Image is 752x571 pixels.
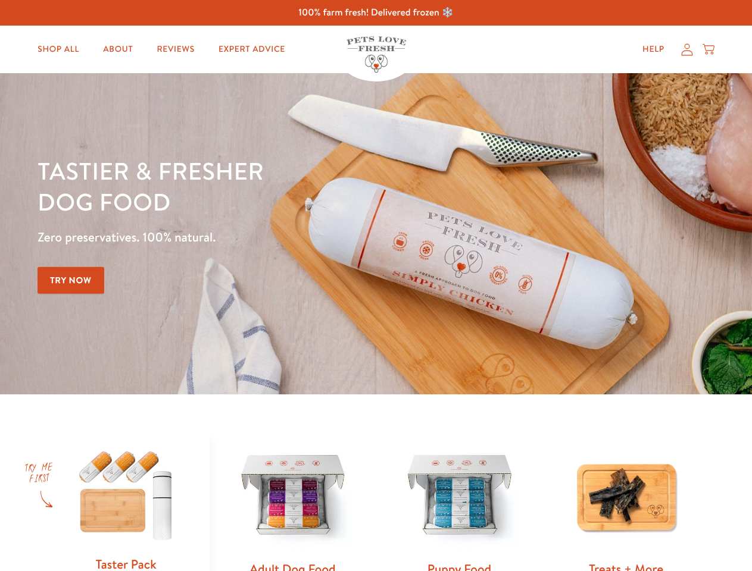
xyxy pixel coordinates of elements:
a: Help [633,37,674,61]
a: Reviews [147,37,204,61]
a: Expert Advice [209,37,295,61]
p: Zero preservatives. 100% natural. [38,227,489,248]
a: Try Now [38,267,104,294]
a: Shop All [28,37,89,61]
img: Pets Love Fresh [347,36,406,73]
a: About [93,37,142,61]
h1: Tastier & fresher dog food [38,155,489,217]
